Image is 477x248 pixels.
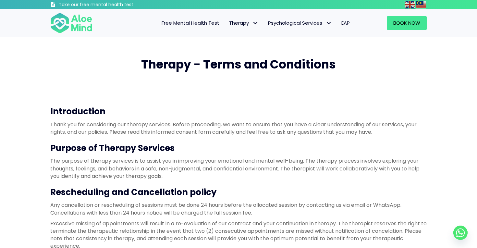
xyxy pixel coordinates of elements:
h3: Take our free mental health test [59,2,168,8]
a: Book Now [387,16,427,30]
a: TherapyTherapy: submenu [224,16,263,30]
a: Free Mental Health Test [157,16,224,30]
span: Therapy - Terms and Conditions [141,56,336,73]
a: Malay [416,1,427,8]
h3: Introduction [50,105,427,117]
span: Free Mental Health Test [162,19,219,26]
span: Book Now [393,19,420,26]
img: en [405,1,415,8]
a: Whatsapp [453,226,468,240]
span: EAP [341,19,350,26]
p: The purpose of therapy services is to assist you in improving your emotional and mental well-bein... [50,157,427,180]
span: Therapy [229,19,258,26]
span: Psychological Services: submenu [324,19,333,28]
a: English [405,1,416,8]
a: EAP [336,16,355,30]
nav: Menu [101,16,355,30]
img: Aloe mind Logo [50,12,92,34]
p: Thank you for considering our therapy services. Before proceeding, we want to ensure that you hav... [50,121,427,136]
a: Take our free mental health test [50,2,168,9]
img: ms [416,1,426,8]
h3: Rescheduling and Cancellation policy [50,186,427,198]
p: Any cancellation or rescheduling of sessions must be done 24 hours before the allocated session b... [50,201,427,216]
span: Psychological Services [268,19,332,26]
span: Therapy: submenu [251,19,260,28]
h3: Purpose of Therapy Services [50,142,427,154]
a: Psychological ServicesPsychological Services: submenu [263,16,336,30]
